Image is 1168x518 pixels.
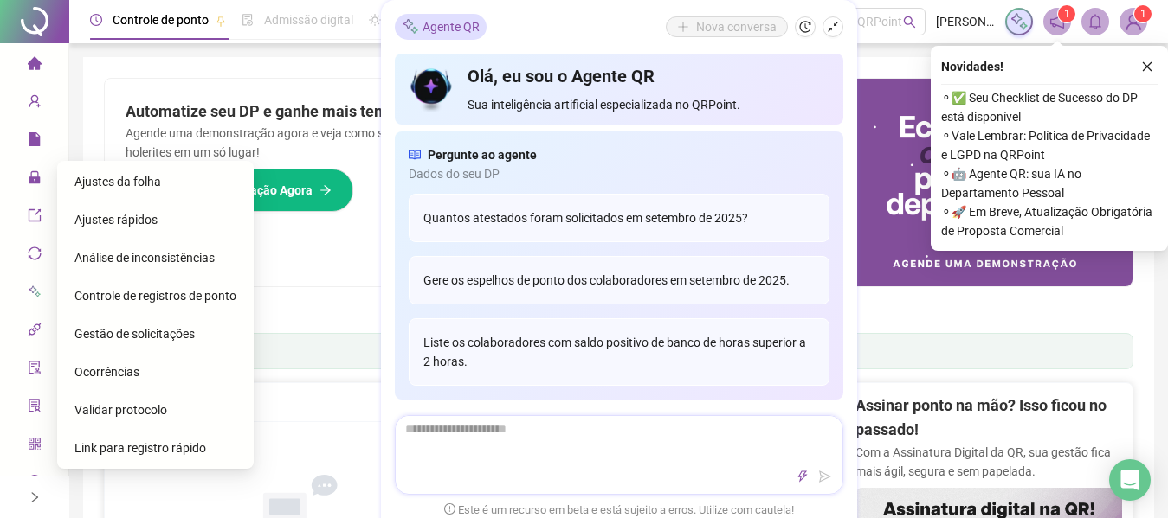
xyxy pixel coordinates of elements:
span: Ajustes rápidos [74,213,158,227]
h2: Automatize seu DP e ganhe mais tempo! 🚀 [126,99,598,124]
span: Ocorrências [74,365,139,379]
img: sparkle-icon.fc2bf0ac1784a2077858766a79e2daf3.svg [1010,12,1029,31]
img: banner%2Fd57e337e-a0d3-4837-9615-f134fc33a8e6.png [619,79,1133,286]
span: export [28,201,42,235]
span: ⚬ 🤖 Agente QR: sua IA no Departamento Pessoal [941,164,1158,202]
span: history [799,21,811,33]
span: sync [28,239,42,273]
span: Controle de registros de ponto [74,289,236,303]
span: dollar [28,467,42,502]
span: notification [1049,14,1065,29]
span: close [1141,61,1153,73]
span: Gestão de solicitações [74,327,195,341]
div: Open Intercom Messenger [1109,459,1151,501]
span: shrink [827,21,839,33]
span: arrow-right [319,184,332,196]
sup: 1 [1058,5,1075,22]
div: Agente QR [395,14,487,40]
span: Análise de inconsistências [74,251,215,265]
span: home [28,48,42,83]
img: sparkle-icon.fc2bf0ac1784a2077858766a79e2daf3.svg [402,18,419,36]
span: solution [28,391,42,425]
span: Dados do seu DP [409,164,829,183]
span: Pergunte ao agente [428,145,537,164]
span: Controle de ponto [113,13,209,27]
button: thunderbolt [792,466,813,487]
sup: Atualize o seu contato no menu Meus Dados [1134,5,1152,22]
button: Nova conversa [666,16,788,37]
span: api [28,315,42,349]
span: read [409,145,421,164]
span: ⚬ ✅ Seu Checklist de Sucesso do DP está disponível [941,88,1158,126]
span: Admissão digital [264,13,353,27]
span: audit [28,353,42,387]
p: Agende uma demonstração agora e veja como simplificamos admissão, ponto, férias e holerites em um... [126,124,598,162]
div: Gere os espelhos de ponto dos colaboradores em setembro de 2025. [409,256,829,304]
button: send [815,466,836,487]
p: Com a Assinatura Digital da QR, sua gestão fica mais ágil, segura e sem papelada. [855,443,1122,481]
img: 60500 [1120,9,1146,35]
span: ⚬ 🚀 Em Breve, Atualização Obrigatória de Proposta Comercial [941,202,1158,240]
span: file [28,125,42,159]
span: [PERSON_NAME] [936,12,995,31]
div: Liste os colaboradores com saldo positivo de banco de horas superior a 2 horas. [409,318,829,386]
span: Ajustes da folha [74,175,161,189]
div: Quantos atestados foram solicitados em setembro de 2025? [409,194,829,242]
span: clock-circle [90,14,102,26]
span: 1 [1064,8,1070,20]
span: qrcode [28,429,42,464]
span: search [903,16,916,29]
span: Sua inteligência artificial especializada no QRPoint. [468,95,829,114]
span: ⚬ Vale Lembrar: Política de Privacidade e LGPD na QRPoint [941,126,1158,164]
span: sun [369,14,381,26]
span: file-done [242,14,254,26]
span: Novidades ! [941,57,1003,76]
span: lock [28,163,42,197]
h2: Assinar ponto na mão? Isso ficou no passado! [855,393,1122,443]
span: user-add [28,86,42,121]
span: exclamation-circle [444,504,455,515]
h4: Olá, eu sou o Agente QR [468,64,829,88]
span: Validar protocolo [74,403,167,417]
span: 1 [1140,8,1146,20]
img: icon [409,64,455,114]
span: Link para registro rápido [74,441,206,455]
span: bell [1087,14,1103,29]
span: thunderbolt [797,470,809,483]
span: pushpin [216,16,226,26]
span: right [29,491,41,503]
